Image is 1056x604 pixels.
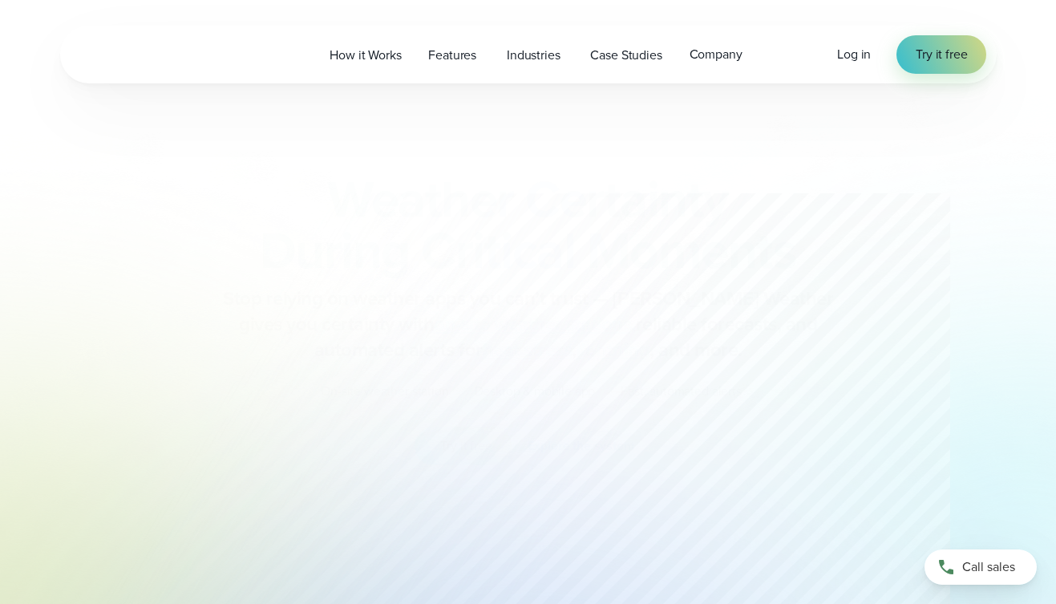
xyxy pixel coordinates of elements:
[330,46,401,65] span: How it Works
[507,46,560,65] span: Industries
[577,39,675,71] a: Case Studies
[962,557,1015,577] span: Call sales
[590,46,662,65] span: Case Studies
[925,549,1037,585] a: Call sales
[837,45,871,64] a: Log in
[690,45,742,64] span: Company
[896,35,986,74] a: Try it free
[916,45,967,64] span: Try it free
[837,45,871,63] span: Log in
[316,39,415,71] a: How it Works
[428,46,476,65] span: Features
